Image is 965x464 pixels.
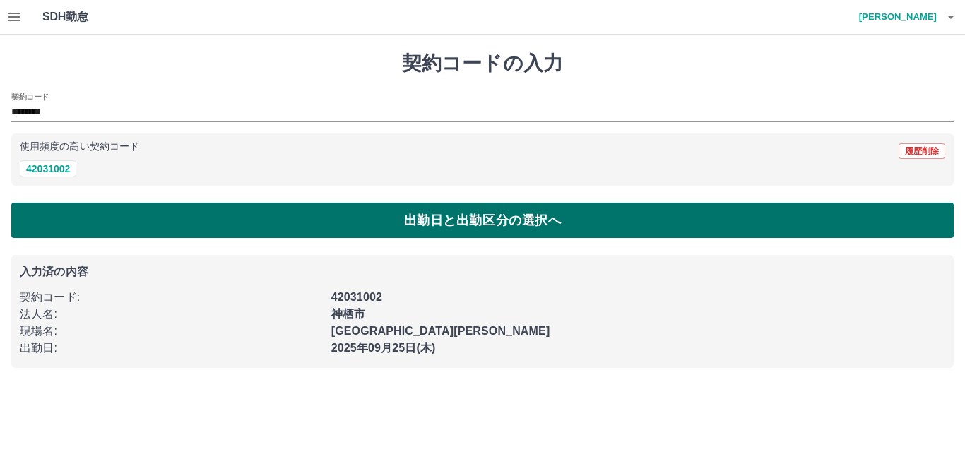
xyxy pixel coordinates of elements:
p: 入力済の内容 [20,266,945,278]
b: 2025年09月25日(木) [331,342,436,354]
h2: 契約コード [11,91,49,102]
p: 出勤日 : [20,340,323,357]
p: 使用頻度の高い契約コード [20,142,139,152]
p: 現場名 : [20,323,323,340]
b: 神栖市 [331,308,365,320]
b: 42031002 [331,291,382,303]
p: 法人名 : [20,306,323,323]
button: 出勤日と出勤区分の選択へ [11,203,954,238]
button: 履歴削除 [899,143,945,159]
p: 契約コード : [20,289,323,306]
h1: 契約コードの入力 [11,52,954,76]
b: [GEOGRAPHIC_DATA][PERSON_NAME] [331,325,550,337]
button: 42031002 [20,160,76,177]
